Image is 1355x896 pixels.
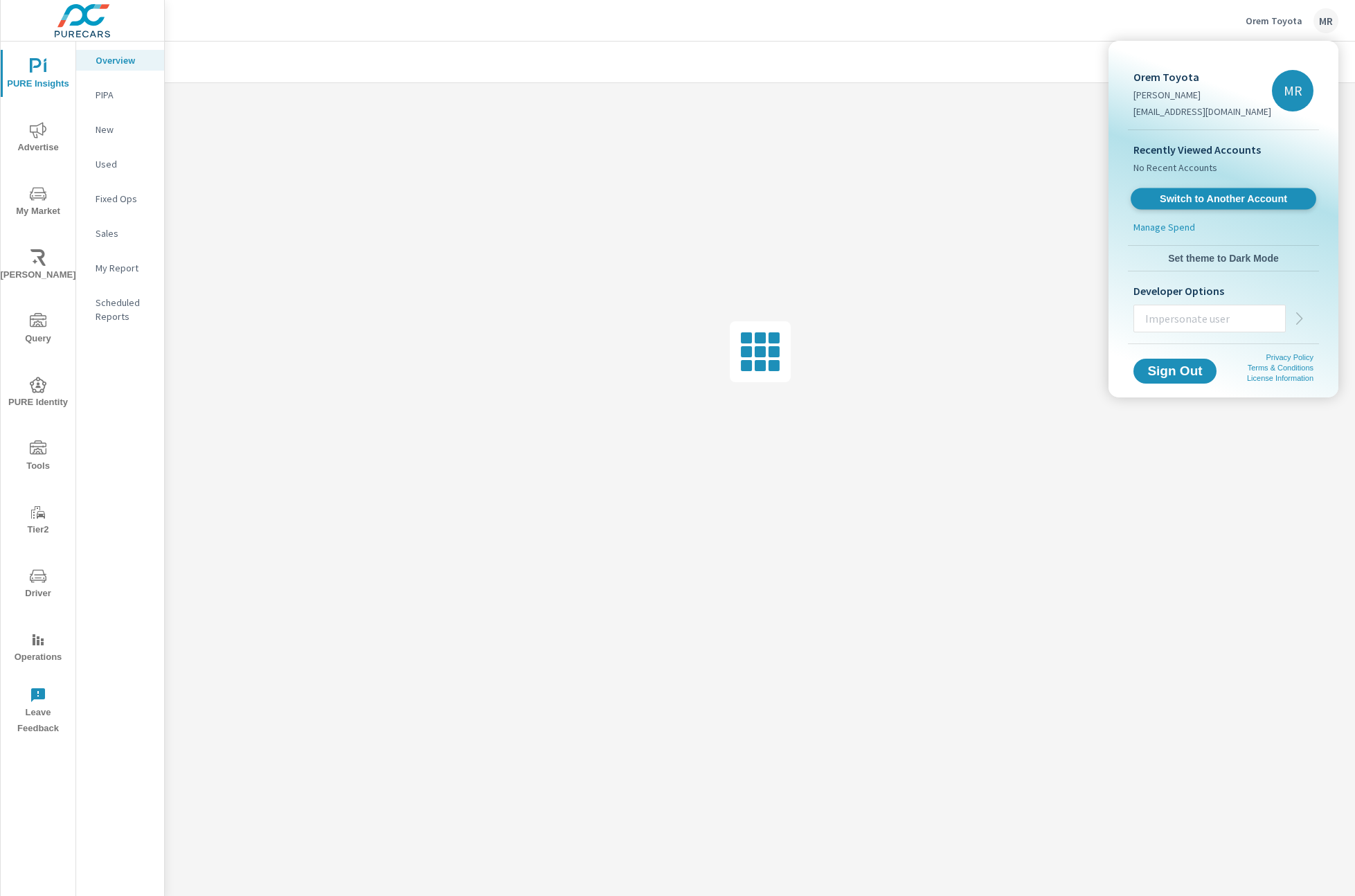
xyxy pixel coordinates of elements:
[1128,246,1319,271] button: Set theme to Dark Mode
[1133,252,1313,265] span: Set theme to Dark Mode
[1133,158,1313,177] span: No Recent Accounts
[1133,359,1217,384] button: Sign Out
[1138,192,1308,206] span: Switch to Another Account
[1133,69,1271,85] p: Orem Toyota
[1145,365,1205,377] span: Sign Out
[1133,220,1195,234] p: Manage Spend
[1248,364,1313,372] a: Terms & Conditions
[1133,88,1271,102] p: [PERSON_NAME]
[1133,141,1313,158] p: Recently Viewed Accounts
[1134,301,1285,337] input: Impersonate user
[1133,105,1271,118] p: [EMAIL_ADDRESS][DOMAIN_NAME]
[1266,353,1313,361] a: Privacy Policy
[1272,70,1313,111] div: MR
[1128,220,1319,240] a: Manage Spend
[1247,374,1313,382] a: License Information
[1131,188,1316,210] a: Switch to Another Account
[1133,283,1313,299] p: Developer Options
